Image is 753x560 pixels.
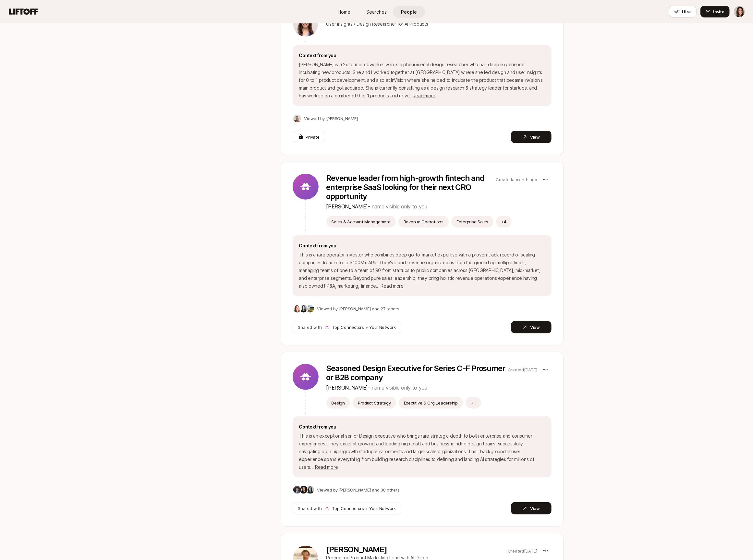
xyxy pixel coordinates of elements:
[315,464,338,470] span: Read more
[511,321,552,333] button: View
[332,505,396,512] p: Top Connectors + Your Network
[306,486,314,494] img: a6da1878_b95e_422e_bba6_ac01d30c5b5f.jpg
[393,6,425,18] a: People
[508,367,537,373] p: Created [DATE]
[404,400,458,406] p: Executive & Org Leadership
[298,324,322,330] p: Shared with
[299,242,545,250] p: Context from you
[456,218,488,225] p: Enterprise Sales
[508,548,537,554] p: Created [DATE]
[404,218,443,225] p: Revenue Operations
[304,115,358,122] p: Viewed by [PERSON_NAME]
[358,400,391,406] p: Product Strategy
[306,134,320,140] p: Private
[511,502,552,515] button: View
[326,545,505,554] p: [PERSON_NAME]
[466,397,481,409] button: +1
[496,176,537,183] p: Created a month ago
[360,6,393,18] a: Searches
[306,305,314,313] img: 23676b67_9673_43bb_8dff_2aeac9933bfb.jpg
[734,6,745,18] button: Eleanor Morgan
[326,383,505,392] p: [PERSON_NAME] -
[293,305,301,313] img: 5b4e8e9c_3b7b_4d72_a69f_7f4659b27c66.jpg
[299,61,545,100] p: [PERSON_NAME] is a 2x former coworker who is a phenomenal design researcher who has deep experien...
[332,218,391,225] p: Sales & Account Management
[317,487,400,493] p: Viewed by [PERSON_NAME] and 38 others
[299,432,545,471] p: This is an exceptional senior Design executive who brings rare strategic depth to both enterprise...
[372,203,427,210] span: name visible only to you
[682,8,691,15] span: Hire
[381,283,404,289] span: Read more
[300,486,308,494] img: ACg8ocLkLr99FhTl-kK-fHkDFhetpnfS0fTAm4rmr9-oxoZ0EDUNs14=s160-c
[326,202,493,211] p: [PERSON_NAME] -
[317,305,399,312] p: Viewed by [PERSON_NAME] and 27 others
[299,423,545,431] p: Context from you
[326,22,493,26] p: User Insights / Design Researcher for AI Products
[299,52,545,59] p: Context from you
[299,251,545,290] p: This is a rare operator-investor who combines deep go-to-market expertise with a proven track rec...
[298,505,322,512] p: Shared with
[366,8,387,15] span: Searches
[326,174,493,201] p: Revenue leader from high-growth fintech and enterprise SaaS looking for their next CRO opportunity
[734,6,745,17] img: Eleanor Morgan
[338,8,350,15] span: Home
[332,324,396,330] p: Top Connectors + Your Network
[372,384,427,391] span: name visible only to you
[326,364,505,382] p: Seasoned Design Executive for Series C-F Prosumer or B2B company
[293,12,318,37] img: 078aaabc_77bf_4f62_99c8_43516fd9b0fa.jpg
[401,8,417,15] span: People
[293,115,301,122] img: dbb69939_042d_44fe_bb10_75f74df84f7f.jpg
[511,131,552,143] button: View
[413,93,435,98] span: Read more
[669,6,697,18] button: Hire
[326,555,505,560] p: Product or Product Marketing Lead with AI Depth
[700,6,730,18] button: Invite
[713,8,724,15] span: Invite
[496,216,512,228] button: +4
[328,6,360,18] a: Home
[300,305,308,313] img: a6da1878_b95e_422e_bba6_ac01d30c5b5f.jpg
[293,486,301,494] img: 4640b0e7_2b03_4c4f_be34_fa460c2e5c38.jpg
[332,400,345,406] p: Design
